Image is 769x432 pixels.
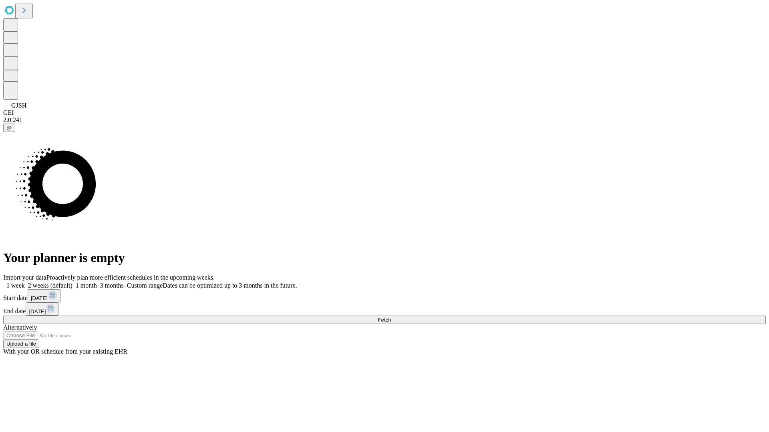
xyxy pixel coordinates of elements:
span: 1 month [76,282,97,289]
span: 2 weeks (default) [28,282,72,289]
span: [DATE] [29,308,46,314]
span: Proactively plan more efficient schedules in the upcoming weeks. [46,274,215,281]
div: GEI [3,109,766,116]
span: @ [6,125,12,131]
span: Import your data [3,274,46,281]
span: GJSH [11,102,26,109]
h1: Your planner is empty [3,250,766,265]
span: 3 months [100,282,124,289]
span: [DATE] [31,295,48,301]
div: 2.0.241 [3,116,766,124]
button: Fetch [3,316,766,324]
span: Alternatively [3,324,37,331]
div: Start date [3,289,766,302]
span: With your OR schedule from your existing EHR [3,348,127,355]
span: Fetch [378,317,391,323]
button: [DATE] [26,302,58,316]
button: [DATE] [28,289,60,302]
span: Custom range [127,282,163,289]
button: @ [3,124,15,132]
span: Dates can be optimized up to 3 months in the future. [163,282,297,289]
div: End date [3,302,766,316]
button: Upload a file [3,340,39,348]
span: 1 week [6,282,25,289]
